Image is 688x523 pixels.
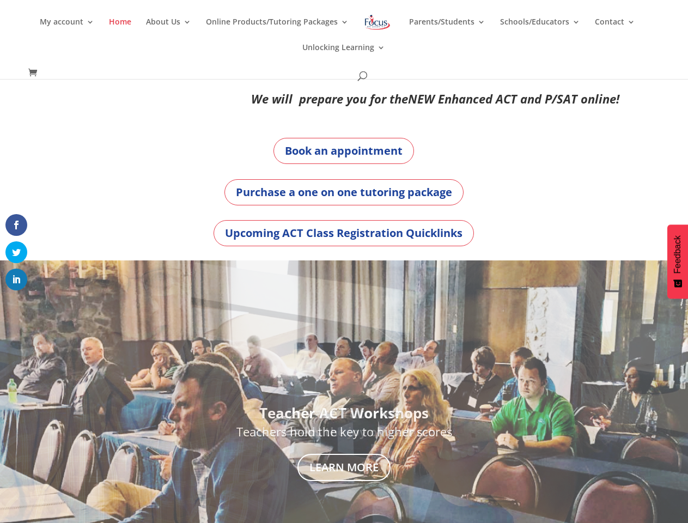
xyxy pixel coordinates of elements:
a: Online Products/Tutoring Packages [206,18,349,44]
a: Upcoming ACT Class Registration Quicklinks [214,220,474,246]
a: Contact [595,18,635,44]
em: NEW Enhanced ACT and P/SAT online! [408,90,619,107]
a: Home [109,18,131,44]
img: Focus on Learning [363,13,392,32]
a: Schools/Educators [500,18,580,44]
a: Parents/Students [409,18,485,44]
strong: Teacher ACT Workshops [259,403,429,423]
a: My account [40,18,94,44]
a: About Us [146,18,191,44]
a: Purchase a one on one tutoring package [224,179,464,205]
a: Learn More [297,454,391,481]
a: Unlocking Learning [302,44,385,69]
h3: Teachers hold the key to higher scores [90,425,599,443]
button: Feedback - Show survey [667,224,688,299]
a: Book an appointment [273,138,414,164]
span: Feedback [673,235,683,273]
